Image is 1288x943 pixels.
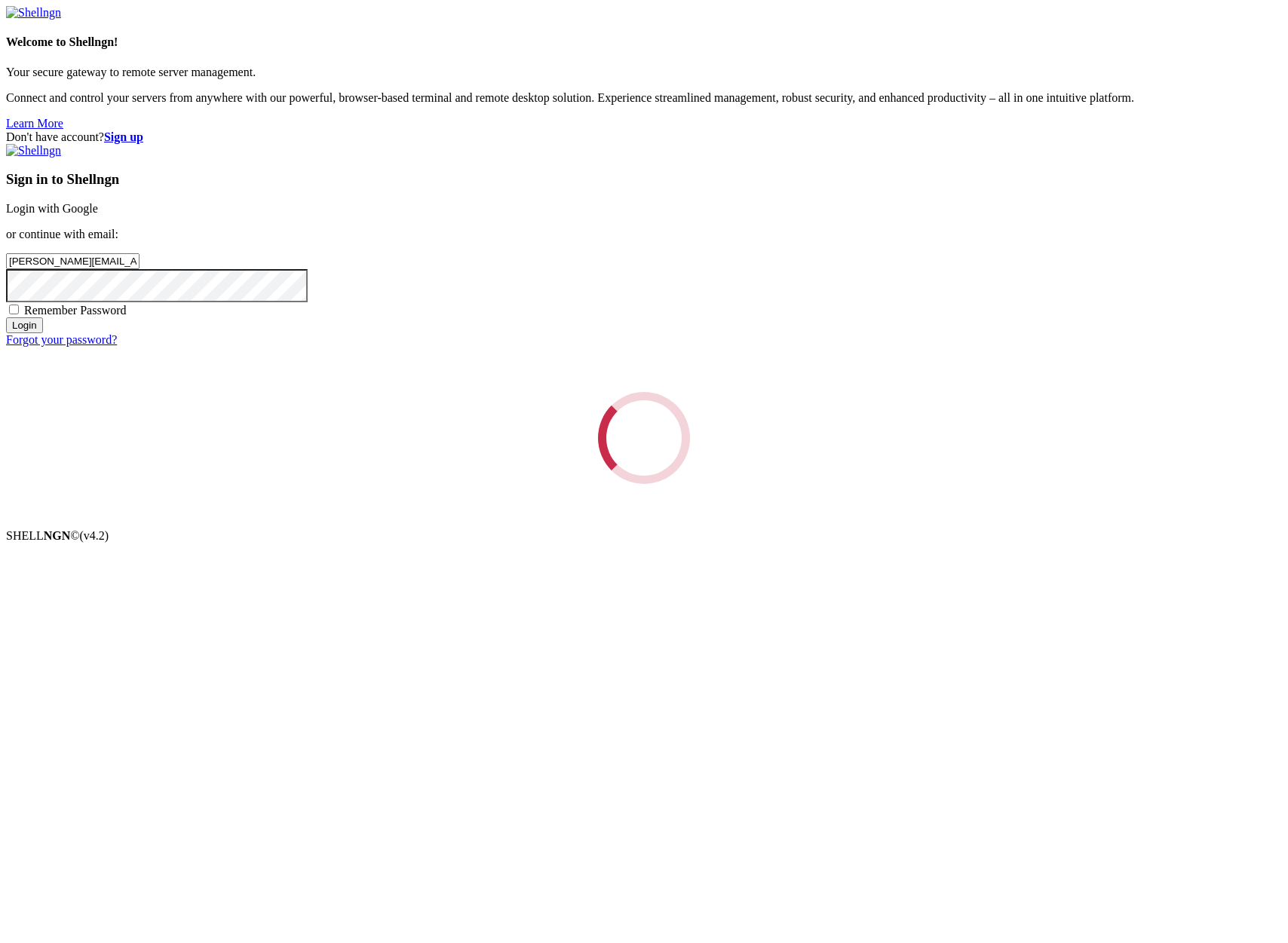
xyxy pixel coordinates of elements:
a: Learn More [6,117,63,130]
div: Don't have account? [6,130,1282,144]
input: Login [6,317,43,333]
a: Login with Google [6,202,98,215]
p: or continue with email: [6,228,1282,241]
p: Connect and control your servers from anywhere with our powerful, browser-based terminal and remo... [6,91,1282,105]
div: Loading... [598,392,690,484]
span: Remember Password [24,304,127,317]
h3: Sign in to Shellngn [6,171,1282,188]
h4: Welcome to Shellngn! [6,35,1282,49]
img: Shellngn [6,144,61,158]
span: 4.2.0 [80,529,109,542]
img: Shellngn [6,6,61,20]
p: Your secure gateway to remote server management. [6,66,1282,79]
a: Forgot your password? [6,333,117,346]
input: Email address [6,253,140,269]
span: SHELL © [6,529,109,542]
a: Sign up [104,130,143,143]
b: NGN [44,529,71,542]
input: Remember Password [9,305,19,314]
